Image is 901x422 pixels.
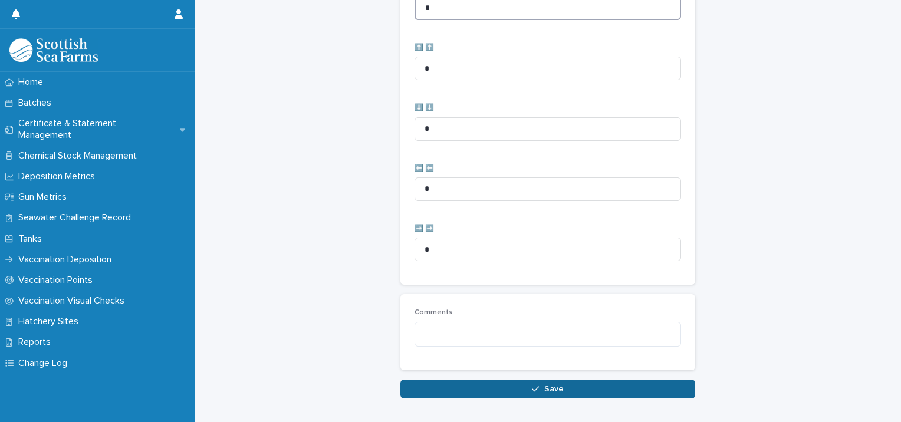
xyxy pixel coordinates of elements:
[400,380,695,398] button: Save
[14,171,104,182] p: Deposition Metrics
[14,212,140,223] p: Seawater Challenge Record
[415,225,434,232] span: ➡️ ➡️
[415,44,434,51] span: ⬆️ ⬆️
[14,358,77,369] p: Change Log
[14,150,146,161] p: Chemical Stock Management
[415,309,452,316] span: Comments
[14,316,88,327] p: Hatchery Sites
[14,192,76,203] p: Gun Metrics
[14,77,52,88] p: Home
[14,97,61,108] p: Batches
[14,275,102,286] p: Vaccination Points
[14,254,121,265] p: Vaccination Deposition
[14,233,51,245] p: Tanks
[9,38,98,62] img: uOABhIYSsOPhGJQdTwEw
[14,295,134,306] p: Vaccination Visual Checks
[415,104,434,111] span: ⬇️ ⬇️
[544,385,564,393] span: Save
[14,118,180,140] p: Certificate & Statement Management
[14,337,60,348] p: Reports
[415,165,434,172] span: ⬅️ ⬅️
